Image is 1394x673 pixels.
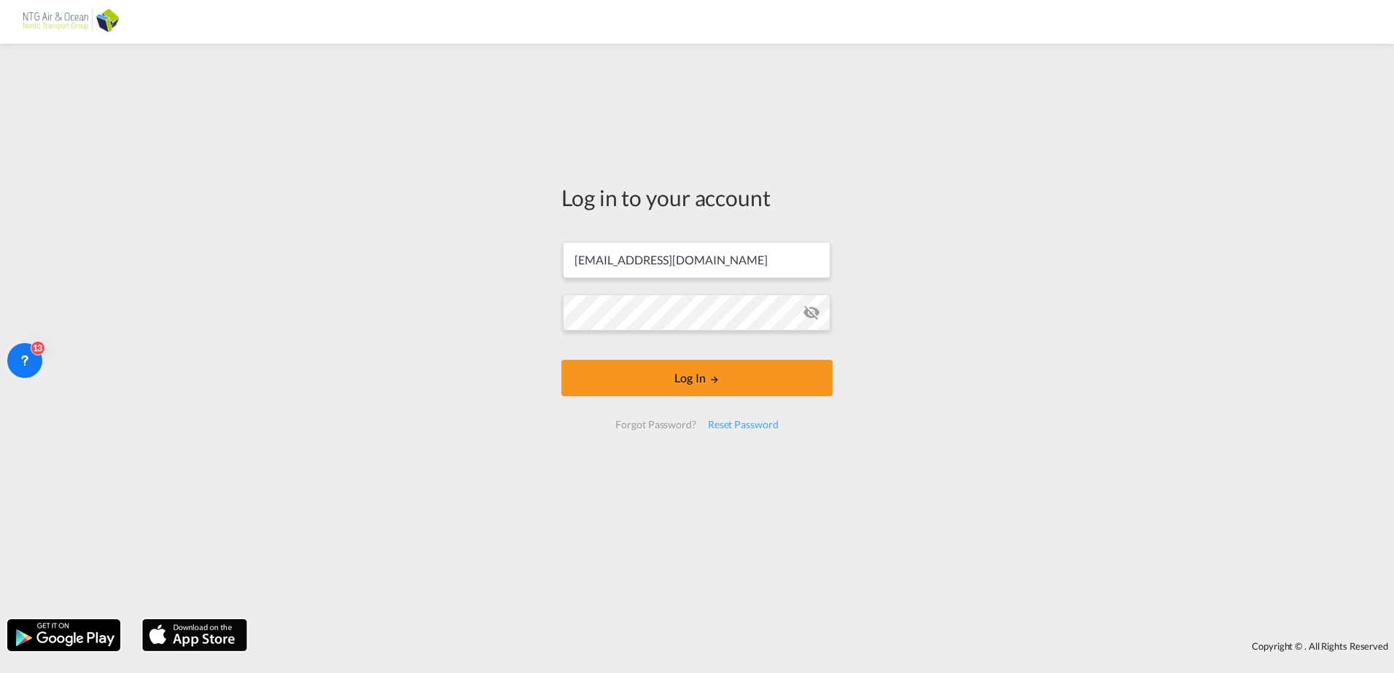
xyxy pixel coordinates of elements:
div: Forgot Password? [610,412,701,438]
img: af31b1c0b01f11ecbc353f8e72265e29.png [22,6,120,39]
button: LOGIN [561,360,833,396]
img: apple.png [141,618,249,653]
div: Copyright © . All Rights Reserved [254,634,1394,658]
md-icon: icon-eye-off [803,304,820,321]
img: google.png [6,618,122,653]
div: Reset Password [702,412,784,438]
input: Enter email/phone number [563,242,830,278]
div: Log in to your account [561,182,833,213]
